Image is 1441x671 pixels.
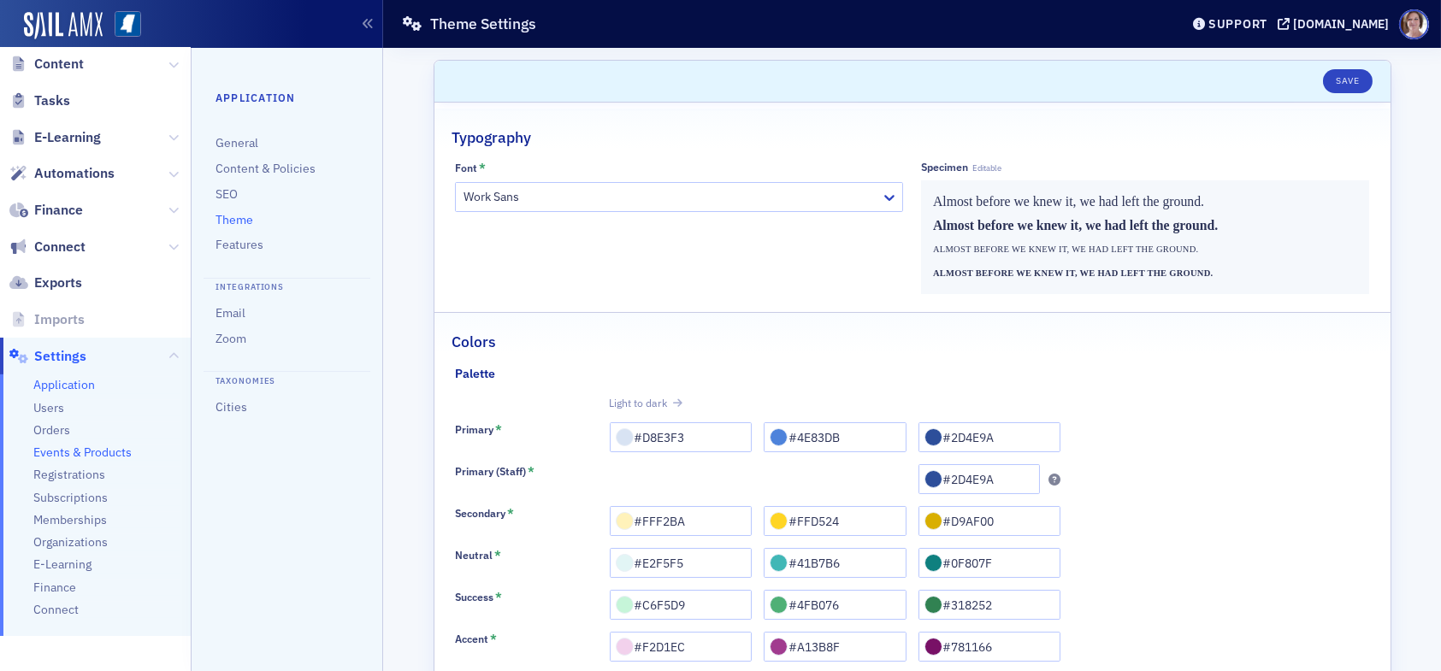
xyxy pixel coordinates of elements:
a: SEO [216,186,238,202]
input: #ffffff [610,632,753,662]
span: E-Learning [34,128,101,147]
a: Events & Products [33,444,132,461]
span: Connect [34,238,86,256]
span: Exports [34,274,82,292]
input: #ffffff [918,632,1061,662]
a: Tasks [9,91,70,110]
a: Application [33,377,95,393]
div: Primary (Staff) [455,465,526,478]
div: Secondary [455,507,505,520]
a: Connect [9,238,86,256]
div: Primary [455,423,493,436]
span: Editable [972,163,1001,174]
input: #ffffff [610,548,753,578]
h2: Typography [452,127,532,149]
a: General [216,135,258,150]
input: #ffffff [610,506,753,536]
a: Users [33,400,64,416]
a: View Homepage [103,11,141,40]
img: SailAMX [115,11,141,38]
a: Organizations [33,534,108,550]
h4: Application [216,90,358,105]
div: Neutral [455,549,493,562]
a: Subscriptions [33,490,108,506]
p: Light to dark [610,395,1370,410]
input: #ffffff [764,590,907,620]
input: #ffffff [918,590,1061,620]
span: Finance [34,201,83,220]
a: Exports [9,274,82,292]
h2: Colors [452,331,497,353]
input: #ffffff [764,548,907,578]
div: Font [455,162,477,174]
abbr: This field is required [495,422,502,438]
div: Support [1208,16,1267,32]
a: Zoom [216,331,246,346]
a: Features [216,237,263,252]
input: #ffffff [918,422,1061,452]
abbr: This field is required [507,506,514,521]
input: #ffffff [918,548,1061,578]
abbr: This field is required [494,548,501,563]
span: Profile [1399,9,1429,39]
div: Almost before we knew it, we had left the ground. [933,192,1357,210]
a: Registrations [33,467,105,483]
input: #ffffff [764,506,907,536]
a: Memberships [33,512,107,528]
h4: Integrations [204,278,370,294]
abbr: This field is required [490,632,497,647]
input: #ffffff [764,632,907,662]
button: [DOMAIN_NAME] [1278,18,1395,30]
div: Specimen [921,161,968,174]
span: Content [34,55,84,74]
a: E-Learning [9,128,101,147]
input: #ffffff [764,422,907,452]
a: Content & Policies [216,161,316,176]
div: Palette [455,365,495,383]
div: Almost before we knew it, we had left the ground. [933,240,1357,258]
span: Settings [34,347,86,366]
a: Cities [216,399,247,415]
img: SailAMX [24,12,103,39]
a: Settings [9,347,86,366]
div: Almost before we knew it, we had left the ground. [933,216,1357,234]
a: Automations [9,164,115,183]
a: Connect [33,602,79,618]
input: #ffffff [610,590,753,620]
abbr: This field is required [528,464,534,480]
h4: Taxonomies [204,371,370,387]
a: Orders [33,422,70,439]
span: Tasks [34,91,70,110]
a: Email [216,305,245,321]
a: E-Learning [33,556,92,573]
div: Accent [455,633,488,645]
span: Imports [34,310,85,329]
abbr: This field is required [479,161,486,176]
input: #ffffff [918,506,1061,536]
a: Finance [9,201,83,220]
div: [DOMAIN_NAME] [1293,16,1389,32]
div: Success [455,591,493,603]
a: Finance [33,580,76,596]
h1: Theme Settings [430,14,536,34]
input: #ffffff [918,464,1040,494]
a: Content [9,55,84,74]
a: Imports [9,310,85,329]
span: Automations [34,164,115,183]
a: Theme [216,212,253,227]
button: Save [1323,69,1372,93]
input: #ffffff [610,422,753,452]
div: Almost before we knew it, we had left the ground. [933,264,1357,282]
